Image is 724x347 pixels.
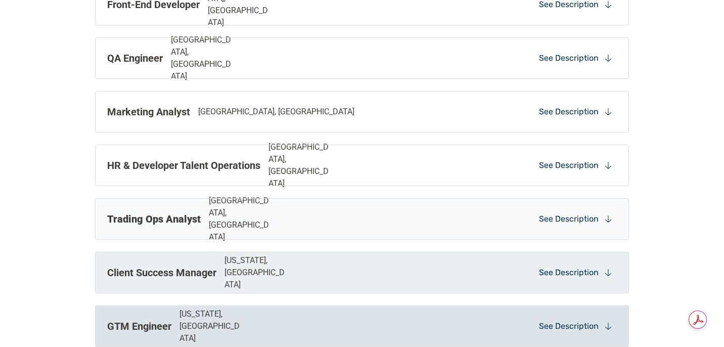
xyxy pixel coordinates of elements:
p: Client Success Manager [107,265,216,280]
p: See Description [539,160,599,171]
p: HR & Developer Talent Operations [107,158,260,173]
p: [US_STATE], [GEOGRAPHIC_DATA] [224,254,289,291]
p: [GEOGRAPHIC_DATA], [GEOGRAPHIC_DATA] [268,141,333,190]
p: [GEOGRAPHIC_DATA], [GEOGRAPHIC_DATA] [209,195,273,243]
p: See Description [539,267,599,278]
p: Marketing Analyst [107,104,190,119]
strong: Trading Ops Analyst [107,213,201,225]
p: See Description [539,213,599,225]
p: [GEOGRAPHIC_DATA], [GEOGRAPHIC_DATA] [198,106,354,118]
p: GTM Engineer [107,319,171,334]
p: See Description [539,53,599,64]
p: See Description [539,321,599,332]
p: QA Engineer [107,51,163,66]
p: [GEOGRAPHIC_DATA], [GEOGRAPHIC_DATA] [171,34,235,82]
p: See Description [539,106,599,117]
p: [US_STATE], [GEOGRAPHIC_DATA] [179,308,244,344]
